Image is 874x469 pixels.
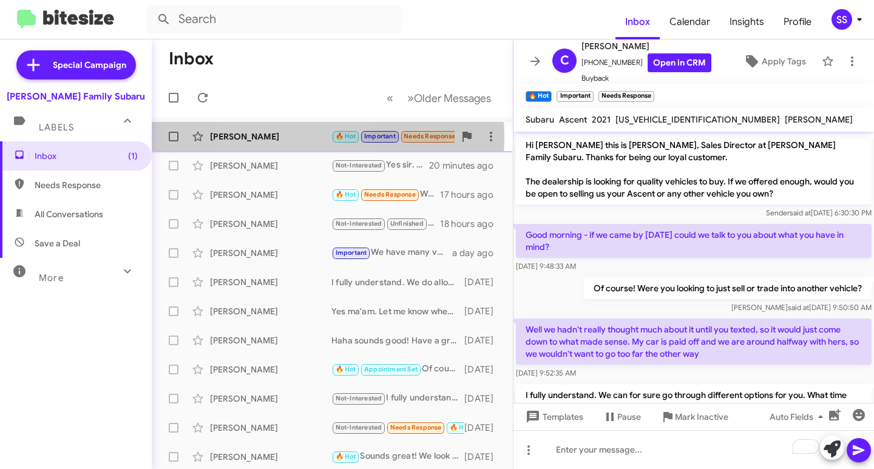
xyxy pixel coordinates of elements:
[210,130,331,143] div: [PERSON_NAME]
[331,334,464,346] div: Haha sounds good! Have a great rest of your day!
[35,237,80,249] span: Save a Deal
[331,158,430,172] div: Yes sir. I fully understand. Congratulations have a great rest of your day!
[581,53,711,72] span: [PHONE_NUMBER]
[762,50,806,72] span: Apply Tags
[675,406,728,428] span: Mark Inactive
[464,393,503,405] div: [DATE]
[559,114,587,125] span: Ascent
[832,9,852,30] div: SS
[210,451,331,463] div: [PERSON_NAME]
[390,220,424,228] span: Unfinished
[516,224,872,258] p: Good morning - if we came by [DATE] could we talk to you about what you have in mind?
[648,53,711,72] a: Open in CRM
[660,4,720,39] a: Calendar
[336,132,356,140] span: 🔥 Hot
[210,218,331,230] div: [PERSON_NAME]
[464,363,503,376] div: [DATE]
[523,406,583,428] span: Templates
[35,179,138,191] span: Needs Response
[210,393,331,405] div: [PERSON_NAME]
[16,50,136,79] a: Special Campaign
[336,394,382,402] span: Not-Interested
[584,277,872,299] p: Of course! Were you looking to just sell or trade into another vehicle?
[336,191,356,198] span: 🔥 Hot
[414,92,491,105] span: Older Messages
[464,276,503,288] div: [DATE]
[210,160,331,172] div: [PERSON_NAME]
[513,406,593,428] button: Templates
[331,276,464,288] div: I fully understand. We do allow dealer trades for New vehicles. The rates have dropped a ton late...
[788,303,809,312] span: said at
[331,217,440,231] div: I fully understand. Keep us in mind!
[210,305,331,317] div: [PERSON_NAME]
[210,247,331,259] div: [PERSON_NAME]
[407,90,414,106] span: »
[760,406,838,428] button: Auto Fields
[336,249,367,257] span: Important
[516,384,872,418] p: I fully understand. We can for sure go through different options for you. What time [DATE] works ...
[774,4,821,39] a: Profile
[516,368,576,377] span: [DATE] 9:52:35 AM
[387,90,393,106] span: «
[331,187,440,201] div: Will do
[450,423,470,431] span: 🔥 Hot
[821,9,861,30] button: SS
[766,208,872,217] span: Sender [DATE] 6:30:30 PM
[731,303,872,312] span: [PERSON_NAME] [DATE] 9:50:50 AM
[336,161,382,169] span: Not-Interested
[593,406,651,428] button: Pause
[169,49,214,69] h1: Inbox
[7,90,145,103] div: [PERSON_NAME] Family Subaru
[147,5,402,34] input: Search
[430,160,503,172] div: 20 minutes ago
[720,4,774,39] a: Insights
[210,422,331,434] div: [PERSON_NAME]
[331,420,464,434] div: Thank!
[513,430,874,469] div: To enrich screen reader interactions, please activate Accessibility in Grammarly extension settings
[526,114,554,125] span: Subaru
[404,132,455,140] span: Needs Response
[581,72,711,84] span: Buyback
[331,305,464,317] div: Yes ma'am. Let me know when you can text.
[331,450,464,464] div: Sounds great! We look forward to assisting you! When you arrive please aks for my product special...
[526,91,552,102] small: 🔥 Hot
[128,150,138,162] span: (1)
[379,86,401,110] button: Previous
[210,334,331,346] div: [PERSON_NAME]
[210,363,331,376] div: [PERSON_NAME]
[331,129,455,143] div: Liked “No worries haha i fully understand. When you arrive please ask for [PERSON_NAME] who assis...
[581,39,711,53] span: [PERSON_NAME]
[336,365,356,373] span: 🔥 Hot
[336,453,356,461] span: 🔥 Hot
[440,189,503,201] div: 17 hours ago
[733,50,816,72] button: Apply Tags
[400,86,498,110] button: Next
[35,208,103,220] span: All Conversations
[516,134,872,204] p: Hi [PERSON_NAME] this is [PERSON_NAME], Sales Director at [PERSON_NAME] Family Subaru. Thanks for...
[785,114,853,125] span: [PERSON_NAME]
[516,261,576,271] span: [DATE] 9:48:33 AM
[331,362,464,376] div: Of course! Our address is [STREET_ADDRESS][DATE]. See you then!
[390,423,442,431] span: Needs Response
[516,319,872,365] p: Well we hadn't really thought much about it until you texted, so it would just come down to what ...
[336,423,382,431] span: Not-Interested
[210,276,331,288] div: [PERSON_NAME]
[440,218,503,230] div: 18 hours ago
[557,91,593,102] small: Important
[598,91,654,102] small: Needs Response
[615,4,660,39] a: Inbox
[464,334,503,346] div: [DATE]
[464,422,503,434] div: [DATE]
[336,220,382,228] span: Not-Interested
[464,451,503,463] div: [DATE]
[560,51,569,70] span: C
[380,86,498,110] nav: Page navigation example
[364,365,418,373] span: Appointment Set
[790,208,811,217] span: said at
[592,114,611,125] span: 2021
[39,122,74,133] span: Labels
